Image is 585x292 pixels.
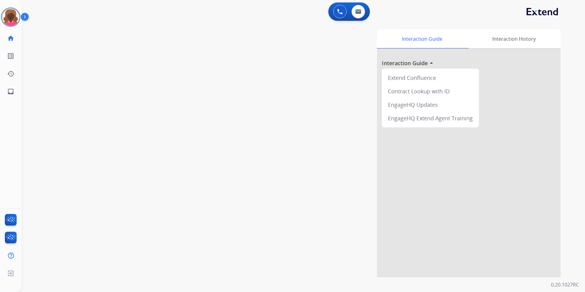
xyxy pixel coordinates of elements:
[384,111,476,125] div: EngageHQ Extend Agent Training
[377,29,467,48] div: Interaction Guide
[7,35,14,42] mat-icon: home
[551,281,579,288] p: 0.20.1027RC
[384,84,476,98] div: Contract Lookup with ID
[384,71,476,84] div: Extend Confluence
[2,9,19,26] img: avatar
[7,52,14,60] mat-icon: list_alt
[467,29,561,48] div: Interaction History
[7,88,14,95] mat-icon: inbox
[384,98,476,111] div: EngageHQ Updates
[7,70,14,77] mat-icon: history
